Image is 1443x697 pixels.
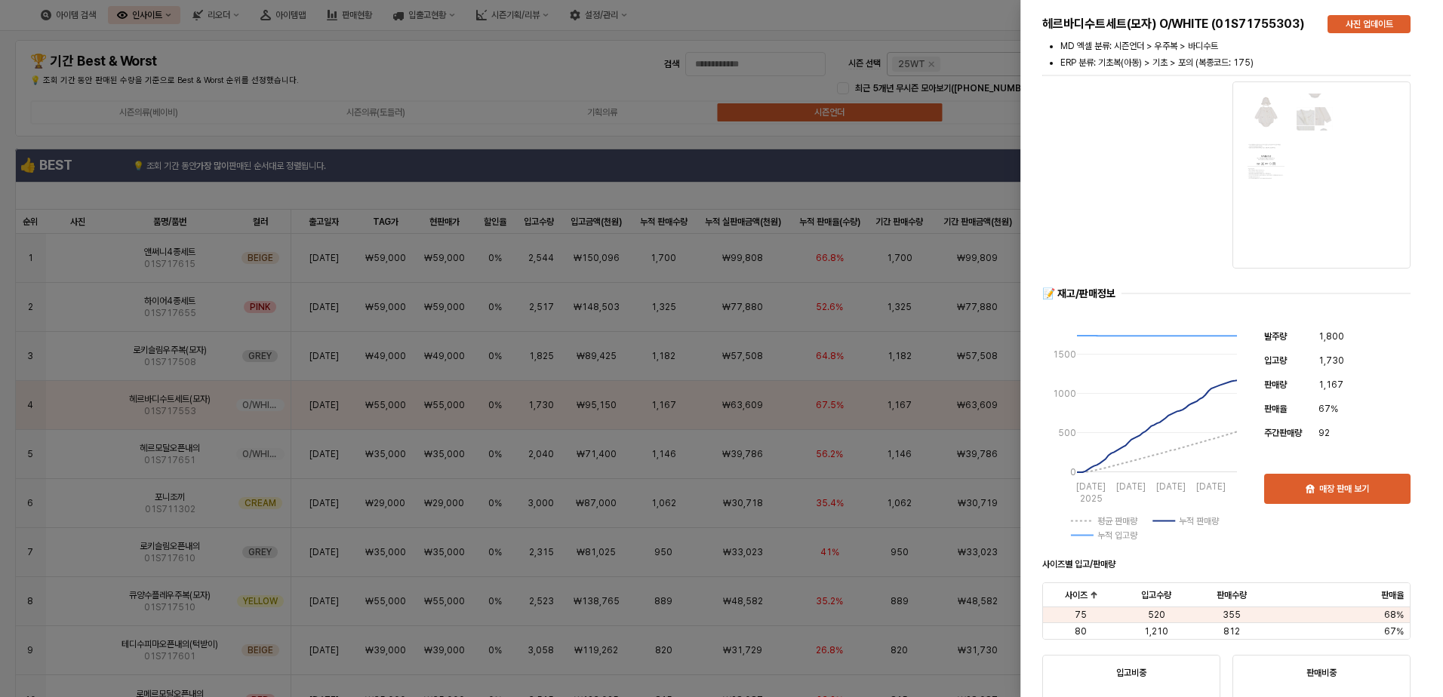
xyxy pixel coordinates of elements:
span: 80 [1075,625,1087,637]
span: 68% [1384,609,1404,621]
span: 입고수량 [1141,589,1171,601]
span: 355 [1223,609,1241,621]
span: 발주량 [1264,331,1287,342]
span: 92 [1318,425,1330,441]
span: 1,730 [1318,353,1344,368]
span: 판매량 [1264,379,1287,390]
span: 입고량 [1264,355,1287,366]
button: 사진 업데이트 [1328,15,1411,33]
span: 520 [1148,609,1165,621]
span: 812 [1223,625,1240,637]
strong: 입고비중 [1116,668,1146,678]
span: 67% [1384,625,1404,637]
span: 1,800 [1318,329,1344,344]
h5: 헤르바디수트세트(모자) O/WHITE (01S71755303) [1042,17,1315,32]
li: ERP 분류: 기초복(아동) > 기초 > 포의 (복종코드: 175) [1060,56,1411,69]
span: 판매율 [1264,404,1287,414]
span: 1,210 [1144,625,1168,637]
strong: 사이즈별 입고/판매량 [1042,559,1115,570]
span: 주간판매량 [1264,428,1302,438]
span: 판매율 [1381,589,1404,601]
span: 사이즈 [1065,589,1088,601]
span: 판매수량 [1217,589,1247,601]
li: MD 엑셀 분류: 시즌언더 > 우주복 > 바디수트 [1060,39,1411,53]
span: 67% [1318,401,1338,416]
strong: 판매비중 [1306,668,1337,678]
div: 📝 재고/판매정보 [1042,287,1115,301]
p: 사진 업데이트 [1346,18,1393,30]
span: 1,167 [1318,377,1343,392]
p: 매장 판매 보기 [1319,483,1369,495]
span: 75 [1075,609,1087,621]
button: 매장 판매 보기 [1264,474,1411,504]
